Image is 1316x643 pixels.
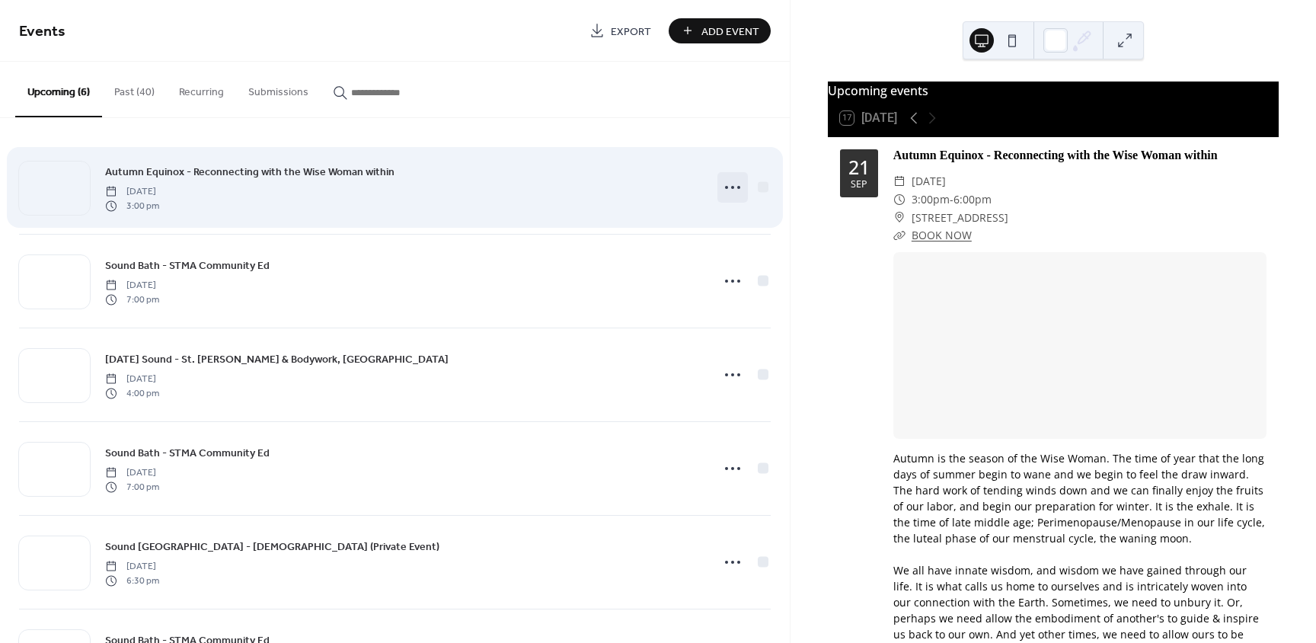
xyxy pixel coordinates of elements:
span: Sound Bath - STMA Community Ed [105,446,270,462]
span: 3:00pm [912,190,950,209]
span: 3:00 pm [105,199,159,213]
span: Autumn Equinox - Reconnecting with the Wise Woman within [105,165,394,181]
a: Sound Bath - STMA Community Ed [105,257,270,274]
span: 7:00 pm [105,293,159,306]
span: Add Event [701,24,759,40]
span: Export [611,24,651,40]
div: ​ [893,226,906,245]
span: [DATE] [105,279,159,293]
span: [DATE] Sound - St. [PERSON_NAME] & Bodywork, [GEOGRAPHIC_DATA] [105,352,449,368]
div: Sep [851,180,867,190]
a: BOOK NOW [912,228,972,242]
button: Past (40) [102,62,167,116]
div: Upcoming events [828,82,1279,100]
button: Submissions [236,62,321,116]
div: ​ [893,209,906,227]
a: Autumn Equinox - Reconnecting with the Wise Woman within [105,163,394,181]
span: Sound [GEOGRAPHIC_DATA] - [DEMOGRAPHIC_DATA] (Private Event) [105,539,439,555]
div: 21 [848,158,870,177]
span: Sound Bath - STMA Community Ed [105,258,270,274]
span: [STREET_ADDRESS] [912,209,1008,227]
div: ​ [893,172,906,190]
a: Sound Bath - STMA Community Ed [105,444,270,462]
span: [DATE] [105,560,159,574]
span: 7:00 pm [105,480,159,494]
button: Upcoming (6) [15,62,102,117]
div: ​ [893,190,906,209]
span: 4:00 pm [105,386,159,400]
span: 6:30 pm [105,574,159,587]
span: [DATE] [105,185,159,199]
span: Events [19,17,65,46]
a: Export [578,18,663,43]
span: [DATE] [912,172,946,190]
a: [DATE] Sound - St. [PERSON_NAME] & Bodywork, [GEOGRAPHIC_DATA] [105,350,449,368]
span: 6:00pm [953,190,992,209]
button: Add Event [669,18,771,43]
span: - [950,190,953,209]
span: [DATE] [105,466,159,480]
span: [DATE] [105,373,159,386]
a: Autumn Equinox - Reconnecting with the Wise Woman within [893,149,1218,162]
button: Recurring [167,62,236,116]
a: Sound [GEOGRAPHIC_DATA] - [DEMOGRAPHIC_DATA] (Private Event) [105,538,439,555]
